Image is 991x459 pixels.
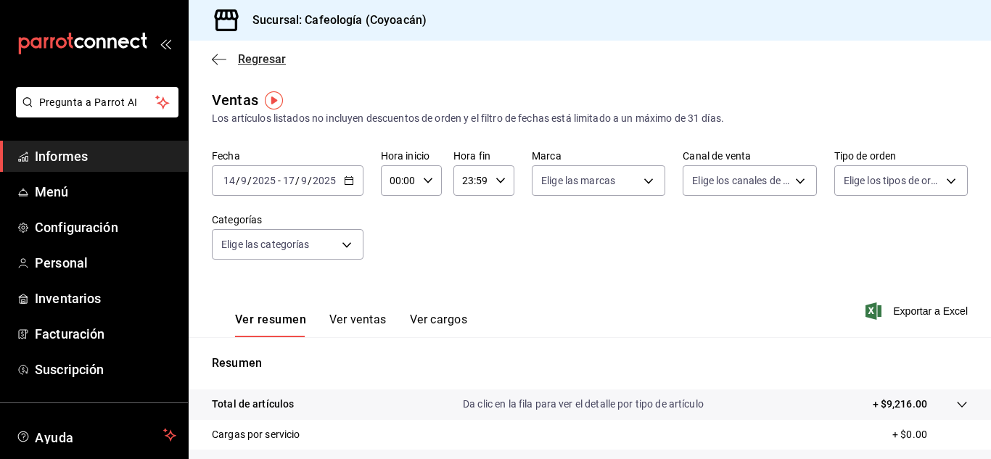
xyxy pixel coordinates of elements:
[35,184,69,199] font: Menú
[35,430,74,445] font: Ayuda
[235,312,467,337] div: pestañas de navegación
[238,52,286,66] font: Regresar
[39,96,138,108] font: Pregunta a Parrot AI
[35,220,118,235] font: Configuración
[463,398,704,410] font: Da clic en la fila para ver el detalle por tipo de artículo
[873,398,927,410] font: + $9,216.00
[35,291,101,306] font: Inventarios
[212,356,262,370] font: Resumen
[683,150,751,162] font: Canal de venta
[212,91,258,109] font: Ventas
[312,175,337,186] input: ----
[532,150,562,162] font: Marca
[541,175,615,186] font: Elige las marcas
[892,429,927,440] font: + $0.00
[212,398,294,410] font: Total de artículos
[834,150,897,162] font: Tipo de orden
[265,91,283,109] img: Marcador de información sobre herramientas
[295,175,300,186] font: /
[692,175,808,186] font: Elige los canales de venta
[160,38,171,49] button: abrir_cajón_menú
[300,175,308,186] input: --
[410,313,468,326] font: Ver cargos
[252,13,427,27] font: Sucursal: Cafeología (Coyoacán)
[212,429,300,440] font: Cargas por servicio
[308,175,312,186] font: /
[453,150,490,162] font: Hora fin
[10,105,178,120] a: Pregunta a Parrot AI
[844,175,948,186] font: Elige los tipos de orden
[381,150,429,162] font: Hora inicio
[212,52,286,66] button: Regresar
[329,313,387,326] font: Ver ventas
[893,305,968,317] font: Exportar a Excel
[16,87,178,117] button: Pregunta a Parrot AI
[212,214,262,226] font: Categorías
[35,326,104,342] font: Facturación
[236,175,240,186] font: /
[252,175,276,186] input: ----
[212,112,724,124] font: Los artículos listados no incluyen descuentos de orden y el filtro de fechas está limitado a un m...
[235,313,306,326] font: Ver resumen
[35,362,104,377] font: Suscripción
[868,302,968,320] button: Exportar a Excel
[240,175,247,186] input: --
[221,239,310,250] font: Elige las categorías
[247,175,252,186] font: /
[282,175,295,186] input: --
[223,175,236,186] input: --
[212,150,240,162] font: Fecha
[278,175,281,186] font: -
[35,255,88,270] font: Personal
[35,149,88,164] font: Informes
